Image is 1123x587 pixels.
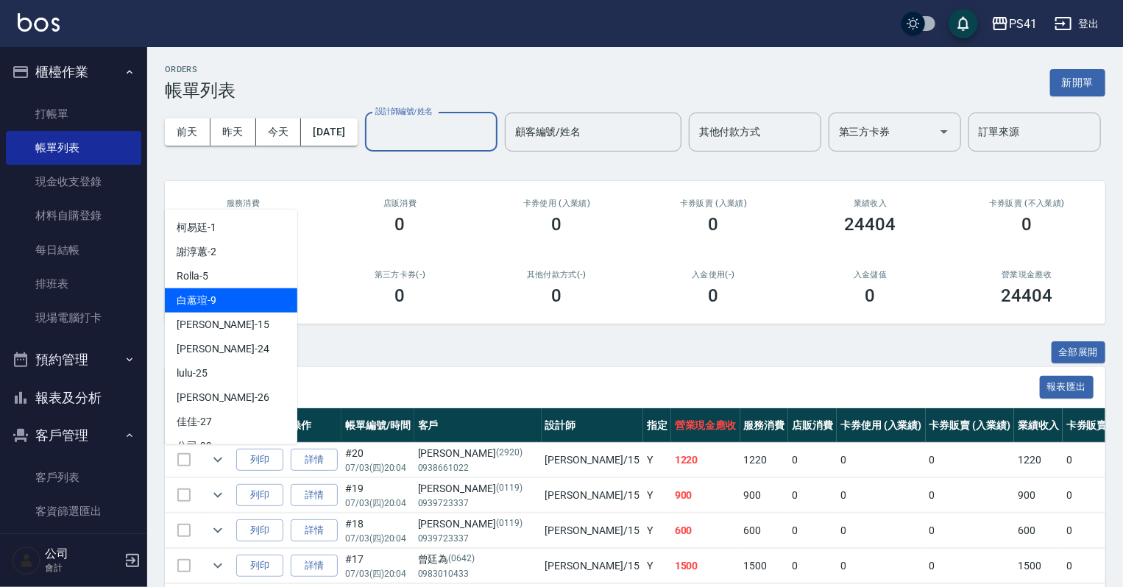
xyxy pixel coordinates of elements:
[1002,285,1053,306] h3: 24404
[740,443,789,477] td: 1220
[45,561,120,574] p: 會計
[740,513,789,548] td: 600
[1040,376,1094,399] button: 報表匯出
[496,270,617,280] h2: 其他付款方式(-)
[671,478,740,513] td: 900
[643,513,671,548] td: Y
[837,478,926,513] td: 0
[301,118,357,146] button: [DATE]
[395,285,405,306] h3: 0
[6,494,141,528] a: 客資篩選匯出
[671,549,740,583] td: 1500
[418,497,538,510] p: 0939723337
[207,519,229,541] button: expand row
[418,446,538,461] div: [PERSON_NAME]
[6,233,141,267] a: 每日結帳
[6,165,141,199] a: 現金收支登錄
[740,478,789,513] td: 900
[926,408,1015,443] th: 卡券販賣 (入業績)
[837,443,926,477] td: 0
[926,549,1015,583] td: 0
[291,484,338,507] a: 詳情
[207,449,229,471] button: expand row
[671,443,740,477] td: 1220
[339,270,461,280] h2: 第三方卡券(-)
[542,513,643,548] td: [PERSON_NAME] /15
[210,118,256,146] button: 昨天
[236,449,283,472] button: 列印
[414,408,542,443] th: 客戶
[291,449,338,472] a: 詳情
[6,460,141,494] a: 客戶列表
[788,443,837,477] td: 0
[236,519,283,542] button: 列印
[207,484,229,506] button: expand row
[1014,513,1063,548] td: 600
[788,408,837,443] th: 店販消費
[207,555,229,577] button: expand row
[542,478,643,513] td: [PERSON_NAME] /15
[542,443,643,477] td: [PERSON_NAME] /15
[810,199,931,208] h2: 業績收入
[1049,10,1105,38] button: 登出
[845,214,896,235] h3: 24404
[837,549,926,583] td: 0
[6,528,141,562] a: 卡券管理
[341,408,414,443] th: 帳單編號/時間
[926,443,1015,477] td: 0
[418,552,538,567] div: 曾廷為
[345,461,411,474] p: 07/03 (四) 20:04
[418,516,538,532] div: [PERSON_NAME]
[1014,408,1063,443] th: 業績收入
[291,555,338,577] a: 詳情
[165,65,235,74] h2: ORDERS
[6,199,141,232] a: 材料自購登錄
[449,552,475,567] p: (0642)
[496,516,522,532] p: (0119)
[552,214,562,235] h3: 0
[375,106,433,117] label: 設計師編號/姓名
[418,481,538,497] div: [PERSON_NAME]
[810,270,931,280] h2: 入金儲值
[345,497,411,510] p: 07/03 (四) 20:04
[177,244,216,260] span: 謝淳蕙 -2
[496,446,522,461] p: (2920)
[1009,15,1037,33] div: PS41
[740,549,789,583] td: 1500
[418,567,538,580] p: 0983010433
[671,408,740,443] th: 營業現金應收
[236,484,283,507] button: 列印
[709,214,719,235] h3: 0
[1050,75,1105,89] a: 新開單
[709,285,719,306] h3: 0
[496,481,522,497] p: (0119)
[926,478,1015,513] td: 0
[1022,214,1032,235] h3: 0
[788,513,837,548] td: 0
[6,341,141,379] button: 預約管理
[165,80,235,101] h3: 帳單列表
[183,380,1040,395] span: 訂單列表
[542,408,643,443] th: 設計師
[496,199,617,208] h2: 卡券使用 (入業績)
[926,513,1015,548] td: 0
[183,199,304,208] h3: 服務消費
[165,118,210,146] button: 前天
[6,301,141,335] a: 現場電腦打卡
[643,549,671,583] td: Y
[6,267,141,301] a: 排班表
[6,131,141,165] a: 帳單列表
[12,546,41,575] img: Person
[966,199,1088,208] h2: 卡券販賣 (不入業績)
[177,293,216,308] span: 白蕙瑄 -9
[287,408,341,443] th: 操作
[177,366,208,381] span: lulu -25
[341,478,414,513] td: #19
[643,408,671,443] th: 指定
[865,285,876,306] h3: 0
[949,9,978,38] button: save
[291,519,338,542] a: 詳情
[6,97,141,131] a: 打帳單
[177,390,269,405] span: [PERSON_NAME] -26
[395,214,405,235] h3: 0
